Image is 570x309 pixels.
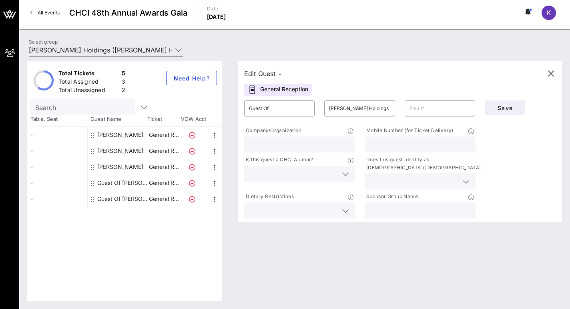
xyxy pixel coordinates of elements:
div: 3 [122,78,125,88]
div: Total Unassigned [58,86,118,96]
p: General R… [148,191,180,207]
div: Joseph Fortson [97,143,143,159]
button: Save [485,100,525,115]
p: Is this guest a CHCI Alumni? [244,156,313,164]
p: Date [207,5,226,13]
span: K [547,9,551,17]
button: Need Help? [166,71,217,85]
a: All Events [26,6,64,19]
div: - [27,127,87,143]
p: Does this guest identify as [DEMOGRAPHIC_DATA]/[DEMOGRAPHIC_DATA]? [365,156,484,172]
input: Last Name* [329,102,390,115]
input: First Name* [249,102,310,115]
div: Total Assigned [58,78,118,88]
p: Mobile Number (for Ticket Delivery) [365,126,454,135]
span: Need Help? [173,75,210,82]
div: - [27,143,87,159]
div: - [27,159,87,175]
div: - [27,191,87,207]
span: All Events [38,10,60,16]
p: General R… [148,175,180,191]
p: [DATE] [207,13,226,21]
span: Table, Seat [27,115,87,123]
div: Edit Guest [244,68,281,79]
span: Ticket [147,115,179,123]
p: Sponsor Group Name [365,193,418,201]
div: K [542,6,556,20]
p: Company/Organization [244,126,301,135]
input: Email* [409,102,470,115]
div: 5 [122,69,125,79]
div: - [27,175,87,191]
span: - [279,71,281,77]
p: General R… [148,143,180,159]
span: Save [492,104,519,111]
label: Select group [29,39,58,45]
p: Dietary Restrictions [244,193,294,201]
div: Don Lowery [97,127,143,143]
span: Guest Name [87,115,147,123]
div: General Reception [244,84,312,96]
p: General R… [148,159,180,175]
span: VOW Acct [179,115,207,123]
div: Total Tickets [58,69,118,79]
p: General R… [148,127,180,143]
div: 2 [122,86,125,96]
span: CHCI 48th Annual Awards Gala [69,7,187,19]
div: Guest Of Nielsen Holdings [97,191,148,207]
div: Guest Of Nielsen Holdings [97,175,148,191]
div: Kenny LaSalle [97,159,143,175]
